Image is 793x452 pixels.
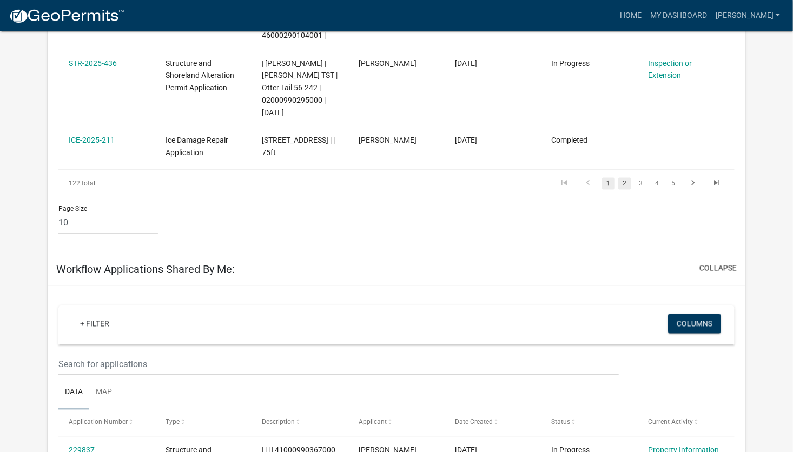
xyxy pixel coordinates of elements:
[58,410,155,436] datatable-header-cell: Application Number
[166,136,228,157] span: Ice Damage Repair Application
[252,410,348,436] datatable-header-cell: Description
[648,59,692,80] a: Inspection or Extension
[668,314,721,334] button: Columns
[262,418,295,426] span: Description
[638,410,734,436] datatable-header-cell: Current Activity
[58,354,619,376] input: Search for applications
[69,418,128,426] span: Application Number
[58,376,89,410] a: Data
[166,59,234,92] span: Structure and Shoreland Alteration Permit Application
[359,418,387,426] span: Applicant
[618,178,631,190] a: 2
[71,314,118,334] a: + Filter
[600,175,617,193] li: page 1
[648,418,693,426] span: Current Activity
[665,175,682,193] li: page 5
[707,178,728,190] a: go to last page
[602,178,615,190] a: 1
[646,5,711,26] a: My Dashboard
[651,178,664,190] a: 4
[348,410,445,436] datatable-header-cell: Applicant
[445,410,541,436] datatable-header-cell: Date Created
[455,418,493,426] span: Date Created
[69,59,117,68] a: STR-2025-436
[262,59,338,117] span: | Kyle Westergard | PS JENSEN TST | Otter Tail 56-242 | 02000990295000 | 08/01/2026
[635,178,647,190] a: 3
[58,170,191,197] div: 122 total
[262,136,335,157] span: 39027 CLITHERALL LAKE RD N | | 75ft
[711,5,784,26] a: [PERSON_NAME]
[155,410,252,436] datatable-header-cell: Type
[455,59,477,68] span: 07/18/2025
[89,376,118,410] a: Map
[69,136,115,144] a: ICE-2025-211
[578,178,599,190] a: go to previous page
[455,136,477,144] span: 07/16/2025
[616,5,646,26] a: Home
[633,175,649,193] li: page 3
[552,136,588,144] span: Completed
[552,59,590,68] span: In Progress
[683,178,704,190] a: go to next page
[56,263,235,276] h5: Workflow Applications Shared By Me:
[617,175,633,193] li: page 2
[166,418,180,426] span: Type
[554,178,575,190] a: go to first page
[359,59,417,68] span: Matt S Hoen
[541,410,637,436] datatable-header-cell: Status
[699,263,737,274] button: collapse
[649,175,665,193] li: page 4
[552,418,571,426] span: Status
[667,178,680,190] a: 5
[359,136,417,144] span: Matt S Hoen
